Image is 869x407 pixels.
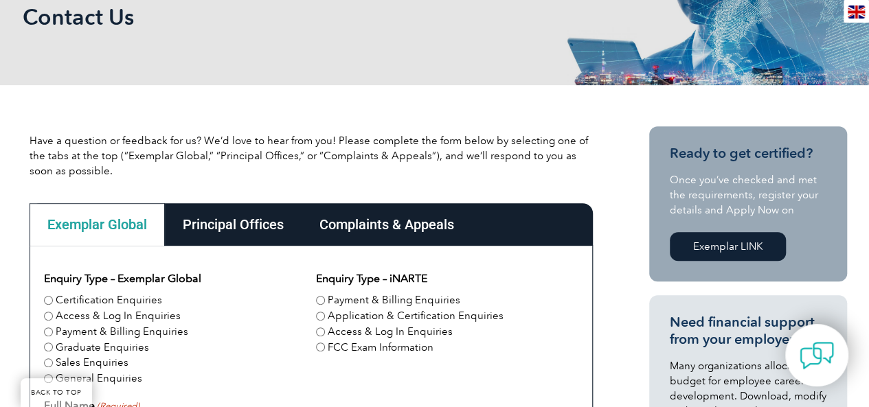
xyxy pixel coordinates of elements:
label: Application & Certification Enquiries [328,308,504,324]
label: Payment & Billing Enquiries [56,324,188,340]
label: Graduate Enquiries [56,340,149,356]
img: en [848,5,865,19]
label: Payment & Billing Enquiries [328,292,460,308]
p: Once you’ve checked and met the requirements, register your details and Apply Now on [670,172,826,218]
img: contact-chat.png [800,338,834,373]
h3: Ready to get certified? [670,145,826,162]
p: Have a question or feedback for us? We’d love to hear from you! Please complete the form below by... [30,133,593,178]
div: Complaints & Appeals [302,203,472,246]
div: Exemplar Global [30,203,165,246]
div: Principal Offices [165,203,302,246]
h3: Need financial support from your employer? [670,314,826,348]
label: Access & Log In Enquiries [56,308,181,324]
label: Access & Log In Enquiries [328,324,453,340]
a: BACK TO TOP [21,378,92,407]
a: Exemplar LINK [670,232,786,261]
h1: Contact Us [23,3,550,30]
legend: Enquiry Type – Exemplar Global [44,270,201,287]
label: Certification Enquiries [56,292,162,308]
label: General Enquiries [56,371,142,386]
legend: Enquiry Type – iNARTE [316,270,427,287]
label: FCC Exam Information [328,340,433,356]
label: Sales Enquiries [56,355,128,371]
